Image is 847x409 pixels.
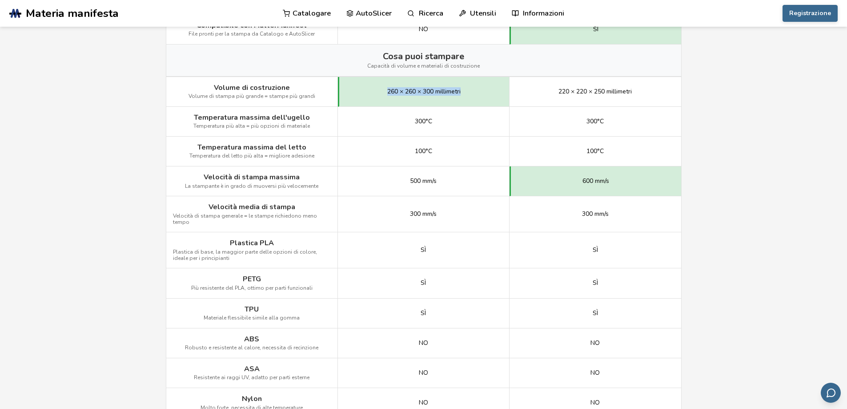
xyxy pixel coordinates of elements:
font: Velocità di stampa generale = le stampe richiedono meno tempo [173,212,317,226]
font: 220 × 220 × 250 millimetri [558,87,632,96]
font: Materiale flessibile simile alla gomma [204,314,300,321]
font: 300 mm/s [582,210,609,218]
font: NO [419,25,428,33]
font: SÌ [421,309,426,317]
font: Registrazione [789,9,831,17]
font: NO [590,369,600,377]
font: SÌ [421,246,426,254]
font: SÌ [593,246,598,254]
font: Robusto e resistente al calore, necessita di recinzione [185,344,318,351]
font: Plastica PLA [230,238,274,248]
font: 600 mm/s [582,177,609,185]
font: SÌ [593,25,598,33]
font: SÌ [593,279,598,287]
font: NO [419,339,428,347]
font: 500 mm/s [410,177,437,185]
font: Temperatura più alta = più opzioni di materiale [193,122,310,130]
font: TPU [245,304,259,314]
font: Informazioni [523,8,564,18]
font: NO [590,398,600,407]
font: 300 mm/s [410,210,437,218]
font: Più resistente del PLA, ottimo per parti funzionali [191,284,313,292]
font: Ricerca [419,8,443,18]
font: Capacità di volume e materiali di costruzione [367,62,480,69]
font: Velocità media di stampa [209,202,295,212]
font: 260 × 260 × 300 millimetri [387,87,461,96]
font: NO [590,339,600,347]
font: ASA [244,364,260,374]
font: Materia manifesta [26,6,119,21]
font: NO [419,369,428,377]
font: Velocità di stampa massima [204,172,300,182]
font: Nylon [242,394,262,404]
font: Temperatura massima dell'ugello [194,113,310,122]
font: 100°C [415,147,432,155]
font: Cosa puoi stampare [383,50,464,62]
font: AutoSlicer [356,8,392,18]
font: Volume di costruzione [214,83,290,93]
font: Plastica di base, la maggior parte delle opzioni di colore, ideale per i principianti [173,248,317,262]
font: File pronti per la stampa da Catalogo e AutoSlicer [189,30,315,37]
font: 300°C [415,117,432,126]
font: SÌ [421,279,426,287]
font: Utensili [470,8,496,18]
font: Volume di stampa più grande = stampe più grandi [189,93,315,100]
font: SÌ [593,309,598,317]
font: 100°C [586,147,604,155]
font: PETG [243,274,261,284]
font: Temperatura massima del letto [197,142,306,152]
font: Resistente ai raggi UV, adatto per parti esterne [194,374,309,381]
font: La stampante è in grado di muoversi più velocemente [185,182,318,190]
font: ABS [244,334,259,344]
button: Invia feedback via e-mail [821,383,841,403]
font: NO [419,398,428,407]
font: 300°C [586,117,604,126]
font: Temperatura del letto più alta = migliore adesione [189,152,314,159]
font: Catalogare [293,8,331,18]
button: Registrazione [783,5,838,22]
